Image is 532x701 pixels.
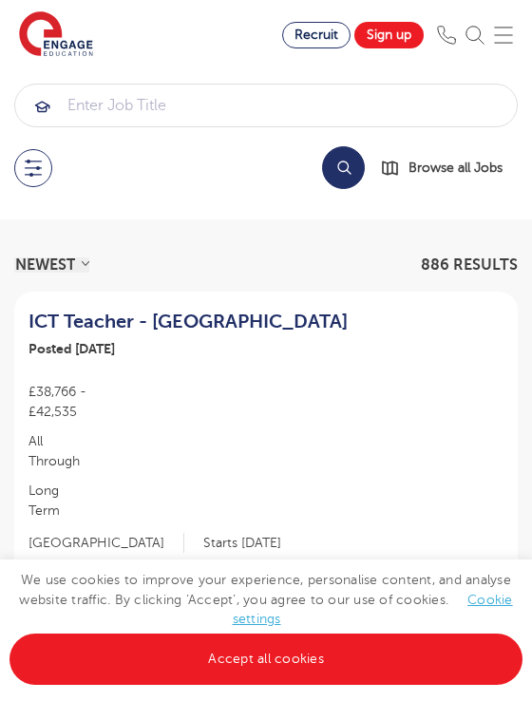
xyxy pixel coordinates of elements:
span: We use cookies to improve your experience, personalise content, and analyse website traffic. By c... [9,573,522,666]
a: Recruit [282,22,351,48]
span: Recruit [294,28,338,42]
span: Posted [DATE] [28,341,115,356]
img: Phone [437,26,456,45]
a: Sign up [354,22,424,48]
button: Search [322,146,365,189]
p: Long Term [28,481,88,521]
div: Submit [14,84,518,127]
a: ICT Teacher - [GEOGRAPHIC_DATA] [28,311,361,333]
a: Accept all cookies [9,634,522,685]
p: All Through [28,431,88,471]
img: Engage Education [19,11,93,59]
span: 886 RESULTS [421,256,518,274]
img: Mobile Menu [494,26,513,45]
a: Browse all Jobs [380,157,518,179]
span: Browse all Jobs [408,157,503,179]
input: Submit [15,85,517,126]
p: £38,766 - £42,535 [28,382,88,422]
img: Search [465,26,484,45]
